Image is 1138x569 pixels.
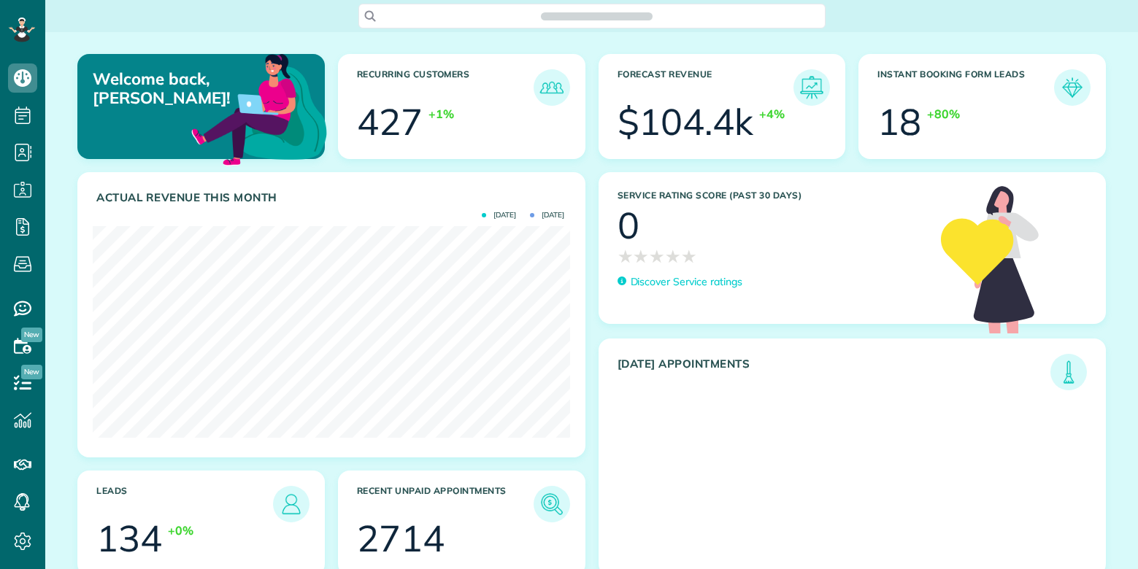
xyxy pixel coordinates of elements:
span: ★ [633,244,649,269]
p: Welcome back, [PERSON_NAME]! [93,69,245,108]
img: icon_form_leads-04211a6a04a5b2264e4ee56bc0799ec3eb69b7e499cbb523a139df1d13a81ae0.png [1058,73,1087,102]
div: 2714 [357,520,445,557]
img: icon_unpaid_appointments-47b8ce3997adf2238b356f14209ab4cced10bd1f174958f3ca8f1d0dd7fffeee.png [537,489,566,519]
h3: Service Rating score (past 30 days) [618,190,926,201]
div: +80% [927,106,960,123]
h3: [DATE] Appointments [618,357,1051,390]
h3: Forecast Revenue [618,69,794,106]
span: New [21,328,42,342]
img: icon_recurring_customers-cf858462ba22bcd05b5a5880d41d6543d210077de5bb9ebc9590e49fd87d84ed.png [537,73,566,102]
span: ★ [618,244,634,269]
div: +0% [168,522,193,539]
img: icon_leads-1bed01f49abd5b7fead27621c3d59655bb73ed531f8eeb49469d10e621d6b896.png [277,489,306,519]
div: 18 [877,104,921,140]
div: $104.4k [618,104,754,140]
h3: Actual Revenue this month [96,191,570,204]
img: dashboard_welcome-42a62b7d889689a78055ac9021e634bf52bae3f8056760290aed330b23ab8690.png [188,37,330,179]
h3: Instant Booking Form Leads [877,69,1054,106]
div: 134 [96,520,162,557]
h3: Recurring Customers [357,69,534,106]
div: 427 [357,104,423,140]
span: New [21,365,42,379]
a: Discover Service ratings [618,274,742,290]
img: icon_forecast_revenue-8c13a41c7ed35a8dcfafea3cbb826a0462acb37728057bba2d056411b612bbbe.png [797,73,826,102]
span: ★ [665,244,681,269]
div: +4% [759,106,785,123]
span: ★ [681,244,697,269]
h3: Leads [96,486,273,522]
h3: Recent unpaid appointments [357,486,534,522]
span: [DATE] [530,212,564,219]
img: icon_todays_appointments-901f7ab196bb0bea1936b74009e4eb5ffbc2d2711fa7634e0d609ed5ef32b18b.png [1054,357,1083,387]
p: Discover Service ratings [631,274,742,290]
div: +1% [428,106,454,123]
span: ★ [649,244,665,269]
div: 0 [618,207,639,244]
span: Search ZenMaid… [555,9,638,23]
span: [DATE] [482,212,516,219]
